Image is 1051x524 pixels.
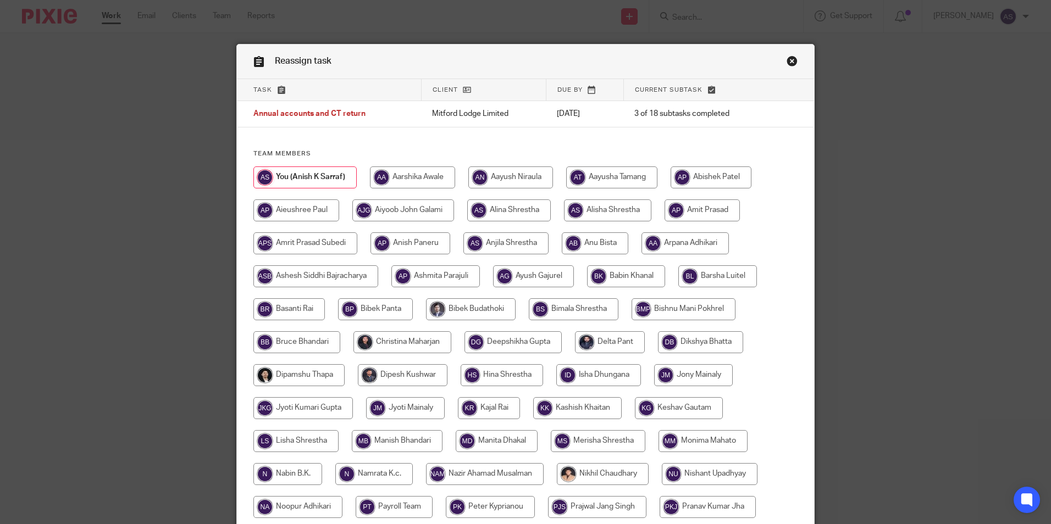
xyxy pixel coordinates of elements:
[432,108,535,119] p: Mitford Lodge Limited
[787,55,798,70] a: Close this dialog window
[433,87,458,93] span: Client
[253,149,798,158] h4: Team members
[635,87,702,93] span: Current subtask
[253,110,366,118] span: Annual accounts and CT return
[557,87,583,93] span: Due by
[253,87,272,93] span: Task
[275,57,331,65] span: Reassign task
[623,101,772,127] td: 3 of 18 subtasks completed
[557,108,612,119] p: [DATE]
